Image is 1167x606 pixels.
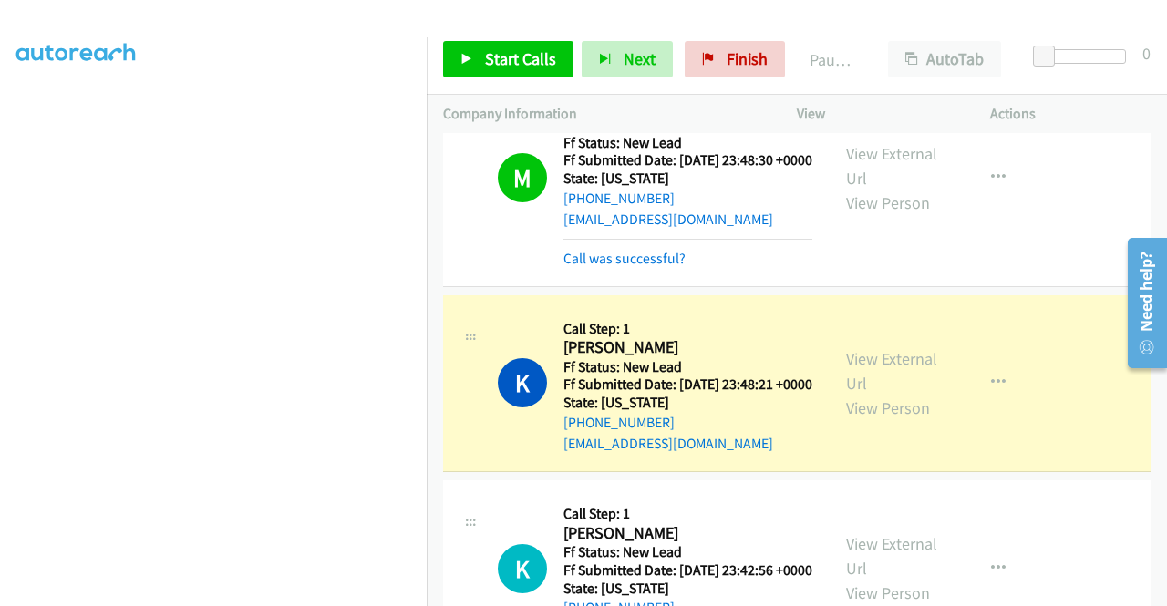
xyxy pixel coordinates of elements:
[846,143,937,189] a: View External Url
[563,211,773,228] a: [EMAIL_ADDRESS][DOMAIN_NAME]
[685,41,785,77] a: Finish
[563,358,812,376] h5: Ff Status: New Lead
[563,561,812,580] h5: Ff Submitted Date: [DATE] 23:42:56 +0000
[1115,231,1167,375] iframe: Resource Center
[498,544,547,593] div: The call is yet to be attempted
[1042,49,1126,64] div: Delay between calls (in seconds)
[563,169,812,188] h5: State: [US_STATE]
[443,103,764,125] p: Company Information
[563,580,812,598] h5: State: [US_STATE]
[888,41,1001,77] button: AutoTab
[846,192,930,213] a: View Person
[846,533,937,579] a: View External Url
[563,250,686,267] a: Call was successful?
[563,543,812,561] h5: Ff Status: New Lead
[846,348,937,394] a: View External Url
[563,320,812,338] h5: Call Step: 1
[498,544,547,593] h1: K
[563,134,812,152] h5: Ff Status: New Lead
[563,505,812,523] h5: Call Step: 1
[498,153,547,202] h1: M
[797,103,957,125] p: View
[846,582,930,603] a: View Person
[563,337,807,358] h2: [PERSON_NAME]
[443,41,573,77] a: Start Calls
[846,397,930,418] a: View Person
[582,41,673,77] button: Next
[624,48,656,69] span: Next
[563,435,773,452] a: [EMAIL_ADDRESS][DOMAIN_NAME]
[485,48,556,69] span: Start Calls
[727,48,768,69] span: Finish
[810,47,855,72] p: Paused
[563,523,807,544] h2: [PERSON_NAME]
[563,151,812,169] h5: Ff Submitted Date: [DATE] 23:48:30 +0000
[498,358,547,407] h1: K
[563,414,675,431] a: [PHONE_NUMBER]
[563,394,812,412] h5: State: [US_STATE]
[563,375,812,394] h5: Ff Submitted Date: [DATE] 23:48:21 +0000
[990,103,1151,125] p: Actions
[563,190,675,207] a: [PHONE_NUMBER]
[1142,41,1151,66] div: 0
